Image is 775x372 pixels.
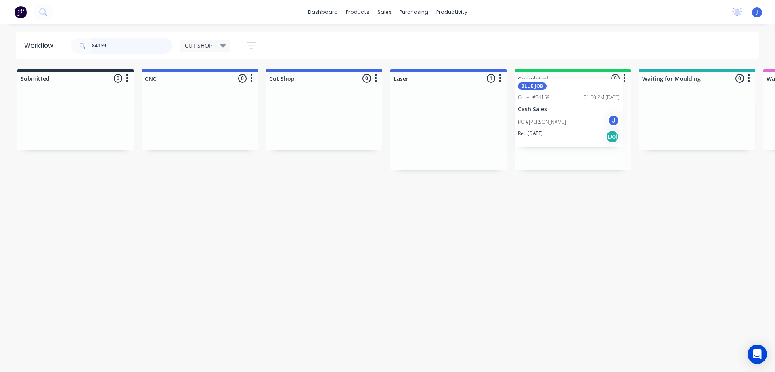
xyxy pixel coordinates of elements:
[373,6,396,18] div: sales
[396,6,432,18] div: purchasing
[342,6,373,18] div: products
[756,8,758,16] span: J
[432,6,471,18] div: productivity
[304,6,342,18] a: dashboard
[24,41,57,51] div: Workflow
[15,6,27,18] img: Factory
[92,38,172,54] input: Search for orders...
[185,41,212,50] span: CUT SHOP
[748,345,767,364] div: Open Intercom Messenger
